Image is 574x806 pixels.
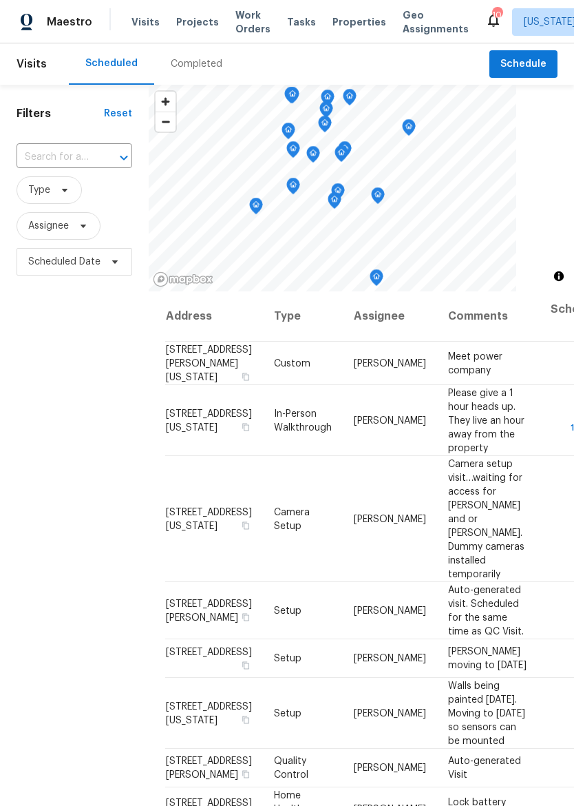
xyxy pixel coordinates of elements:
[448,585,524,636] span: Auto-generated visit. Scheduled for the same time as QC Visit.
[500,56,546,73] span: Schedule
[286,141,300,163] div: Map marker
[319,101,333,123] div: Map marker
[249,198,263,219] div: Map marker
[17,107,104,121] h1: Filters
[274,606,301,615] span: Setup
[334,145,348,167] div: Map marker
[331,183,345,205] div: Map marker
[28,219,69,233] span: Assignee
[354,708,426,718] span: [PERSON_NAME]
[354,654,426,663] span: [PERSON_NAME]
[274,507,310,530] span: Camera Setup
[354,358,426,368] span: [PERSON_NAME]
[489,50,557,79] button: Schedule
[448,459,524,579] span: Camera setup visit…waiting for access for [PERSON_NAME] and or [PERSON_NAME]. Dummy cameras insta...
[321,90,334,111] div: Map marker
[166,409,252,432] span: [STREET_ADDRESS][US_STATE]
[166,756,252,780] span: [STREET_ADDRESS][PERSON_NAME]
[156,92,176,112] button: Zoom in
[240,659,252,672] button: Copy Address
[448,756,521,780] span: Auto-generated Visit
[165,291,263,342] th: Address
[240,370,252,382] button: Copy Address
[332,15,386,29] span: Properties
[492,8,502,22] div: 10
[274,708,301,718] span: Setup
[281,123,295,144] div: Map marker
[402,119,416,141] div: Map marker
[240,610,252,623] button: Copy Address
[240,519,252,531] button: Copy Address
[286,87,299,108] div: Map marker
[318,116,332,137] div: Map marker
[274,756,308,780] span: Quality Control
[343,291,437,342] th: Assignee
[240,768,252,781] button: Copy Address
[403,8,469,36] span: Geo Assignments
[448,681,525,745] span: Walls being painted [DATE]. Moving to [DATE] so sensors can be mounted
[448,388,524,453] span: Please give a 1 hour heads up. They live an hour away from the property
[166,344,252,382] span: [STREET_ADDRESS][PERSON_NAME][US_STATE]
[354,514,426,524] span: [PERSON_NAME]
[166,701,252,725] span: [STREET_ADDRESS][US_STATE]
[156,112,176,132] button: Zoom out
[274,358,310,368] span: Custom
[555,269,563,284] span: Toggle attribution
[437,291,540,342] th: Comments
[263,291,343,342] th: Type
[235,8,270,36] span: Work Orders
[166,599,252,622] span: [STREET_ADDRESS][PERSON_NAME]
[176,15,219,29] span: Projects
[284,87,298,108] div: Map marker
[166,648,252,657] span: [STREET_ADDRESS]
[371,187,385,209] div: Map marker
[131,15,160,29] span: Visits
[448,351,502,375] span: Meet power company
[166,507,252,530] span: [STREET_ADDRESS][US_STATE]
[343,89,357,110] div: Map marker
[47,15,92,29] span: Maestro
[153,271,213,287] a: Mapbox homepage
[354,763,426,773] span: [PERSON_NAME]
[338,141,352,163] div: Map marker
[274,654,301,663] span: Setup
[287,17,316,27] span: Tasks
[370,269,383,291] div: Map marker
[171,57,222,71] div: Completed
[551,268,567,285] button: Toggle attribution
[17,147,94,168] input: Search for an address...
[28,183,50,197] span: Type
[17,49,47,79] span: Visits
[354,415,426,425] span: [PERSON_NAME]
[240,420,252,433] button: Copy Address
[149,85,516,291] canvas: Map
[448,647,527,670] span: [PERSON_NAME] moving to [DATE]
[286,178,300,199] div: Map marker
[354,606,426,615] span: [PERSON_NAME]
[328,192,341,214] div: Map marker
[274,409,332,432] span: In-Person Walkthrough
[85,56,138,70] div: Scheduled
[104,107,132,121] div: Reset
[240,713,252,725] button: Copy Address
[114,148,134,167] button: Open
[28,255,100,269] span: Scheduled Date
[306,146,320,167] div: Map marker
